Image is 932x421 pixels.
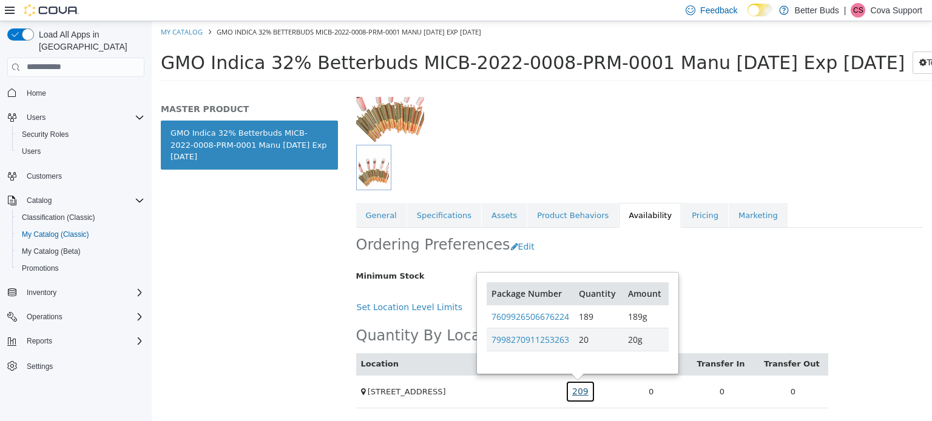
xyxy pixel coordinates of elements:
[330,182,375,207] a: Assets
[22,193,56,208] button: Catalog
[464,354,535,386] td: 0
[376,182,467,207] a: Product Behaviors
[204,33,272,124] img: 150
[22,334,57,348] button: Reports
[9,6,51,15] a: My Catalog
[9,99,186,148] a: GMO Indica 32% Betterbuds MICB-2022-0008-PRM-0001 Manu [DATE] Exp [DATE]
[22,213,95,222] span: Classification (Classic)
[545,338,595,347] a: Transfer In
[9,31,753,52] span: GMO Indica 32% Betterbuds MICB-2022-0008-PRM-0001 Manu [DATE] Exp [DATE]
[853,3,863,18] span: CS
[17,227,94,242] a: My Catalog (Classic)
[34,28,144,53] span: Load All Apps in [GEOGRAPHIC_DATA]
[844,3,846,18] p: |
[2,284,149,301] button: Inventory
[17,144,144,159] span: Users
[340,266,413,279] button: Package Number
[17,244,86,259] a: My Catalog (Beta)
[204,182,255,207] a: General
[27,288,56,297] span: Inventory
[22,110,144,125] span: Users
[27,196,52,205] span: Catalog
[22,130,69,139] span: Security Roles
[870,3,922,18] p: Cova Support
[12,226,149,243] button: My Catalog (Classic)
[2,357,149,374] button: Settings
[2,167,149,185] button: Customers
[22,264,59,273] span: Promotions
[27,362,53,371] span: Settings
[204,214,359,233] h2: Ordering Preferences
[24,4,79,16] img: Cova
[577,182,636,207] a: Marketing
[9,82,186,93] h5: MASTER PRODUCT
[22,147,41,156] span: Users
[22,310,144,324] span: Operations
[748,16,748,17] span: Dark Mode
[22,168,144,184] span: Customers
[17,227,144,242] span: My Catalog (Classic)
[422,307,471,330] td: 20
[467,182,530,207] a: Availability
[17,210,144,225] span: Classification (Classic)
[17,261,144,276] span: Promotions
[27,88,46,98] span: Home
[204,275,318,297] button: Set Location Level Limits
[204,305,357,324] h2: Quantity By Location
[17,244,144,259] span: My Catalog (Beta)
[22,193,144,208] span: Catalog
[340,313,417,324] a: 7998270911253263
[17,127,144,142] span: Security Roles
[2,192,149,209] button: Catalog
[471,283,517,307] td: 189g
[27,171,62,181] span: Customers
[22,230,89,239] span: My Catalog (Classic)
[414,359,444,382] a: 209
[12,243,149,260] button: My Catalog (Beta)
[2,84,149,102] button: Home
[17,210,100,225] a: Classification (Classic)
[204,250,273,259] span: Minimum Stock
[22,359,58,374] a: Settings
[255,182,329,207] a: Specifications
[476,266,512,279] button: Amount
[535,354,606,386] td: 0
[22,358,144,373] span: Settings
[12,143,149,160] button: Users
[22,110,50,125] button: Users
[22,285,61,300] button: Inventory
[17,261,64,276] a: Promotions
[851,3,865,18] div: Cova Support
[22,169,67,184] a: Customers
[22,85,144,101] span: Home
[761,30,808,53] button: Tools
[340,290,417,301] a: 7609926506676224
[22,285,144,300] span: Inventory
[422,283,471,307] td: 189
[12,126,149,143] button: Security Roles
[471,307,517,330] td: 20g
[795,3,839,18] p: Better Buds
[606,354,677,386] td: 0
[27,312,62,322] span: Operations
[530,182,576,207] a: Pricing
[27,336,52,346] span: Reports
[7,79,144,406] nav: Complex example
[2,308,149,325] button: Operations
[12,260,149,277] button: Promotions
[12,209,149,226] button: Classification (Classic)
[427,267,467,278] a: Quantity
[700,4,737,16] span: Feedback
[17,144,46,159] a: Users
[2,109,149,126] button: Users
[17,127,73,142] a: Security Roles
[612,338,670,347] a: Transfer Out
[359,214,390,237] button: Edit
[65,6,329,15] span: GMO Indica 32% Betterbuds MICB-2022-0008-PRM-0001 Manu [DATE] Exp [DATE]
[22,334,144,348] span: Reports
[2,333,149,350] button: Reports
[27,113,46,122] span: Users
[22,86,51,101] a: Home
[22,310,67,324] button: Operations
[209,337,249,349] button: Location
